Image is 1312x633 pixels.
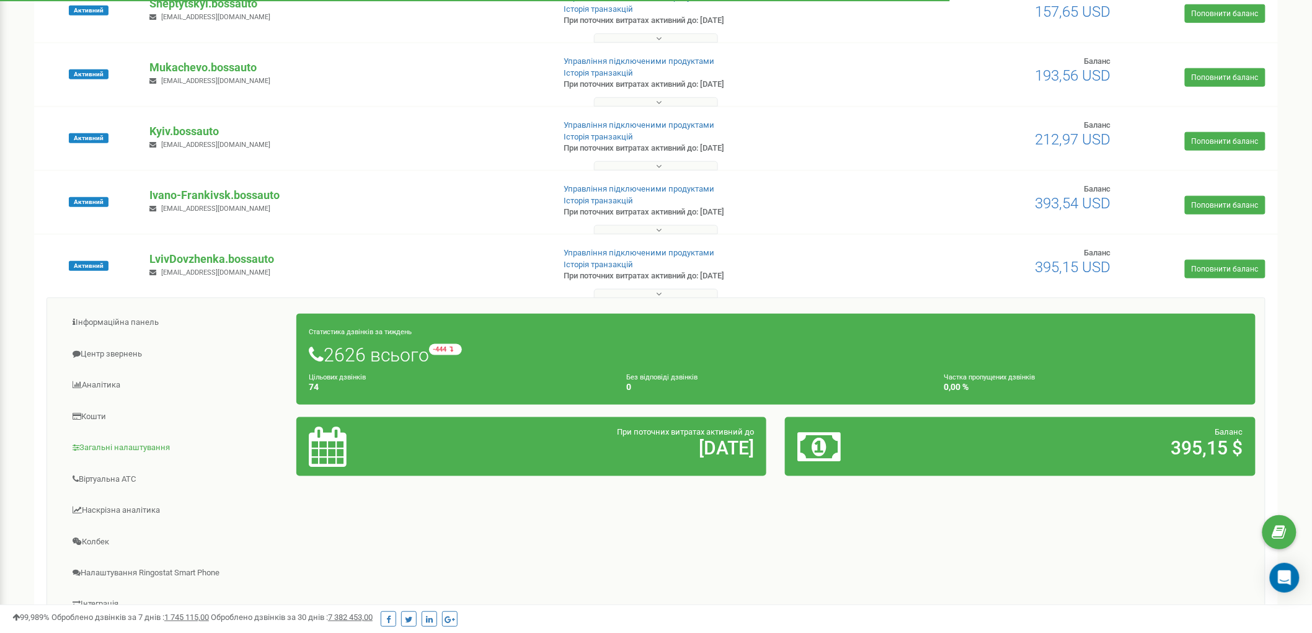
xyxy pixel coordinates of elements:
[56,527,297,557] a: Колбек
[564,143,855,154] p: При поточних витратах активний до: [DATE]
[463,438,754,458] h2: [DATE]
[952,438,1243,458] h2: 395,15 $
[1035,3,1111,20] span: 157,65 USD
[564,56,715,66] a: Управління підключеними продуктами
[69,6,109,15] span: Активний
[161,205,270,213] span: [EMAIL_ADDRESS][DOMAIN_NAME]
[211,613,373,622] span: Оброблено дзвінків за 30 днів :
[1084,248,1111,257] span: Баланс
[626,373,698,381] small: Без відповіді дзвінків
[161,268,270,277] span: [EMAIL_ADDRESS][DOMAIN_NAME]
[328,613,373,622] u: 7 382 453,00
[164,613,209,622] u: 1 745 115,00
[161,141,270,149] span: [EMAIL_ADDRESS][DOMAIN_NAME]
[1035,195,1111,212] span: 393,54 USD
[56,590,297,620] a: Інтеграція
[564,132,634,141] a: Історія транзакцій
[69,69,109,79] span: Активний
[12,613,50,622] span: 99,989%
[1185,196,1265,215] a: Поповнити баланс
[161,13,270,21] span: [EMAIL_ADDRESS][DOMAIN_NAME]
[564,79,855,91] p: При поточних витратах активний до: [DATE]
[56,402,297,432] a: Кошти
[149,251,543,267] p: LvivDovzhenka.bossauto
[51,613,209,622] span: Оброблено дзвінків за 7 днів :
[1215,427,1243,436] span: Баланс
[69,133,109,143] span: Активний
[1035,259,1111,276] span: 395,15 USD
[564,270,855,282] p: При поточних витратах активний до: [DATE]
[56,339,297,370] a: Центр звернень
[564,4,634,14] a: Історія транзакцій
[69,261,109,271] span: Активний
[1185,68,1265,87] a: Поповнити баланс
[626,383,925,392] h4: 0
[1185,4,1265,23] a: Поповнити баланс
[1185,132,1265,151] a: Поповнити баланс
[1035,131,1111,148] span: 212,97 USD
[149,60,543,76] p: Mukachevo.bossauto
[149,123,543,139] p: Kyiv.bossauto
[56,370,297,401] a: Аналiтика
[564,184,715,193] a: Управління підключеними продуктами
[1185,260,1265,278] a: Поповнити баланс
[564,206,855,218] p: При поточних витратах активний до: [DATE]
[564,196,634,205] a: Історія транзакцій
[564,260,634,269] a: Історія транзакцій
[161,77,270,85] span: [EMAIL_ADDRESS][DOMAIN_NAME]
[309,383,608,392] h4: 74
[429,344,462,355] small: -444
[564,68,634,77] a: Історія транзакцій
[56,495,297,526] a: Наскрізна аналітика
[309,373,366,381] small: Цільових дзвінків
[564,120,715,130] a: Управління підключеними продуктами
[564,248,715,257] a: Управління підключеними продуктами
[1084,120,1111,130] span: Баланс
[56,433,297,463] a: Загальні налаштування
[564,15,855,27] p: При поточних витратах активний до: [DATE]
[617,427,754,436] span: При поточних витратах активний до
[1035,67,1111,84] span: 193,56 USD
[1270,563,1300,593] div: Open Intercom Messenger
[944,373,1035,381] small: Частка пропущених дзвінків
[944,383,1243,392] h4: 0,00 %
[1084,184,1111,193] span: Баланс
[56,559,297,589] a: Налаштування Ringostat Smart Phone
[309,328,412,336] small: Статистика дзвінків за тиждень
[56,464,297,495] a: Віртуальна АТС
[69,197,109,207] span: Активний
[309,344,1243,365] h1: 2626 всього
[56,308,297,338] a: Інформаційна панель
[1084,56,1111,66] span: Баланс
[149,187,543,203] p: Ivano-Frankivsk.bossauto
